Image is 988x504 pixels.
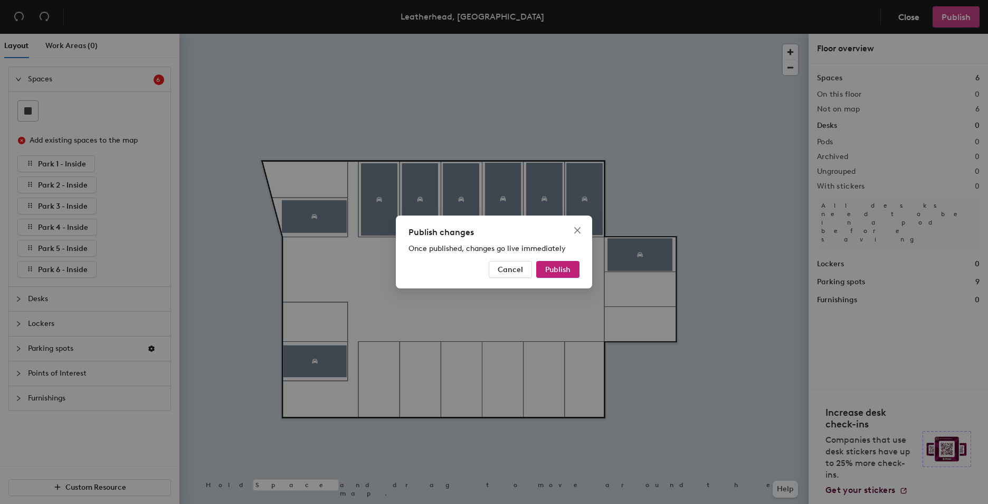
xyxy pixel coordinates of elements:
button: Publish [536,261,579,278]
div: Publish changes [408,226,579,239]
span: Publish [545,265,571,274]
span: Cancel [498,265,523,274]
button: Close [569,222,586,239]
span: Once published, changes go live immediately [408,244,566,253]
span: close [573,226,582,235]
span: Close [569,226,586,235]
button: Cancel [489,261,532,278]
